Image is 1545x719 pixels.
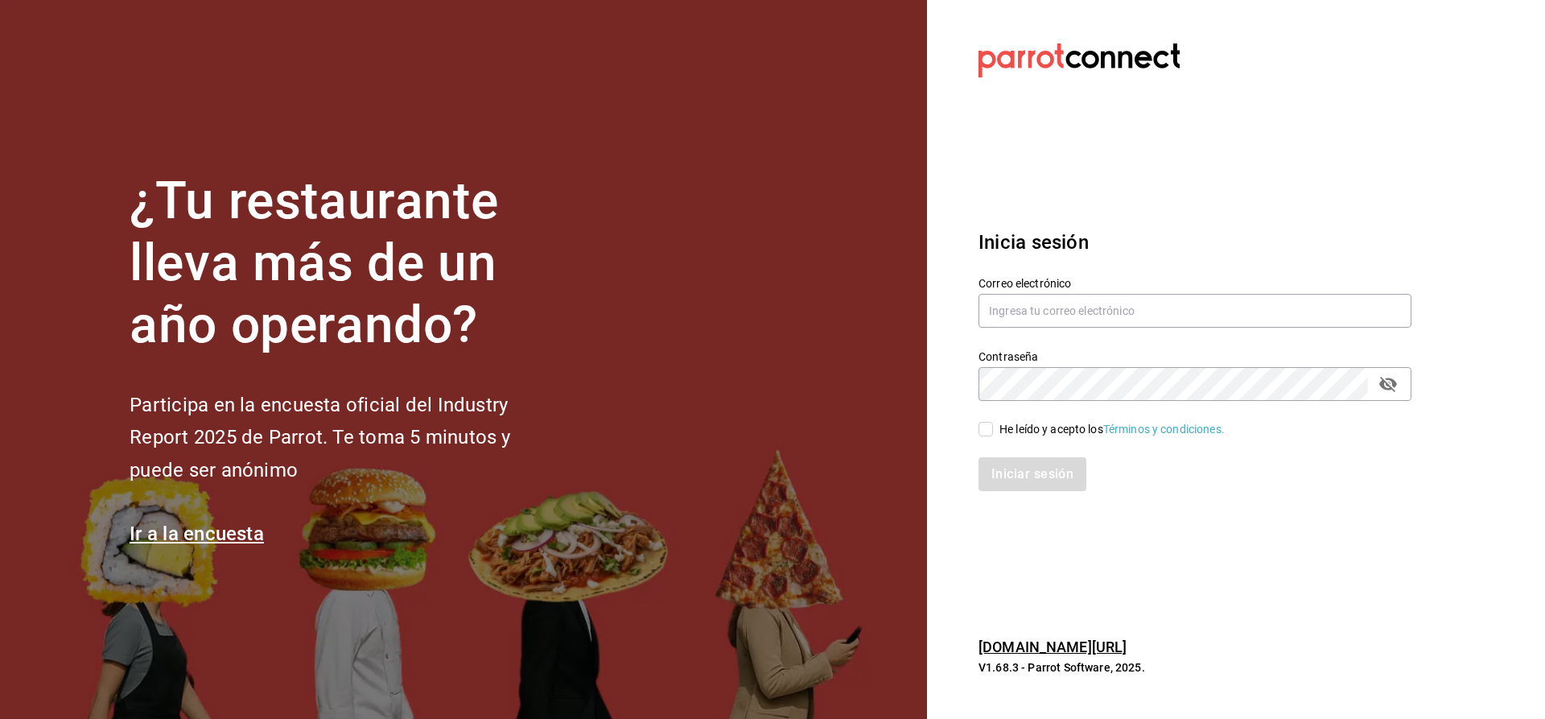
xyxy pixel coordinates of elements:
[130,523,264,545] a: Ir a la encuesta
[978,659,1411,676] p: V1.68.3 - Parrot Software, 2025.
[978,638,1127,655] a: [DOMAIN_NAME][URL]
[130,389,564,487] h2: Participa en la encuesta oficial del Industry Report 2025 de Parrot. Te toma 5 minutos y puede se...
[999,421,1225,438] div: He leído y acepto los
[1103,423,1225,436] a: Términos y condiciones.
[978,228,1411,257] h3: Inicia sesión
[1374,370,1402,398] button: passwordField
[130,171,564,356] h1: ¿Tu restaurante lleva más de un año operando?
[978,294,1411,328] input: Ingresa tu correo electrónico
[978,278,1411,289] label: Correo electrónico
[978,351,1411,362] label: Contraseña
